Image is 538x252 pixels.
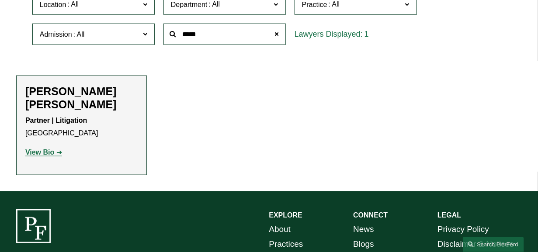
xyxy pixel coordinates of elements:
span: Department [171,0,208,8]
span: 1 [364,30,369,38]
strong: Partner | Litigation [25,117,87,124]
a: Disclaimer & Notices [437,237,514,252]
h2: [PERSON_NAME] [PERSON_NAME] [25,85,138,111]
a: About [269,222,291,237]
strong: View Bio [25,148,54,156]
span: Practice [302,0,327,8]
a: News [353,222,374,237]
a: Search this site [463,237,524,252]
a: Blogs [353,237,374,252]
a: View Bio [25,148,62,156]
strong: EXPLORE [269,211,302,219]
span: Location [40,0,66,8]
span: Admission [40,31,72,38]
a: Privacy Policy [437,222,489,237]
strong: CONNECT [353,211,388,219]
a: Practices [269,237,303,252]
strong: LEGAL [437,211,461,219]
p: [GEOGRAPHIC_DATA] [25,114,138,140]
